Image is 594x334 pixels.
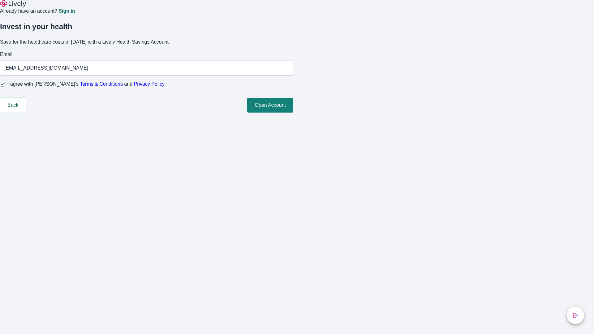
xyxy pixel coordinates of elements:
a: Sign in [58,9,75,14]
button: Open Account [247,98,293,113]
a: Privacy Policy [134,81,165,87]
span: I agree with [PERSON_NAME]’s and [7,80,165,88]
svg: Lively AI Assistant [572,312,579,319]
a: Terms & Conditions [80,81,123,87]
button: chat [567,307,584,324]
